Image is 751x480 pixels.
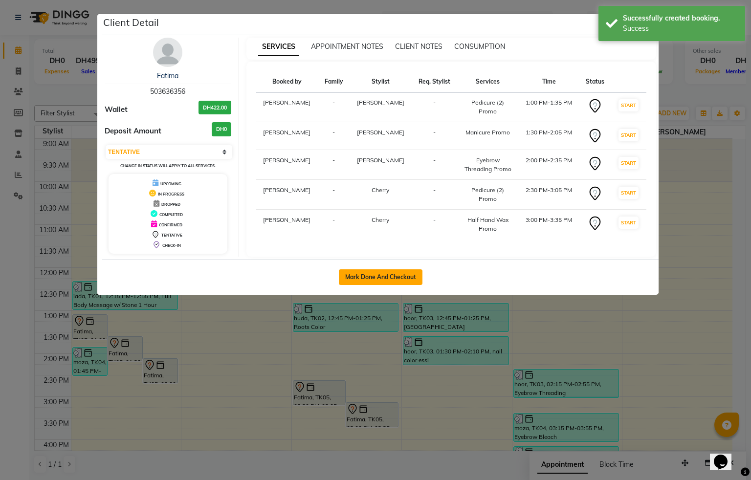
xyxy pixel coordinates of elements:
[463,186,513,203] div: Pedicure (2) Promo
[150,87,185,96] span: 503636356
[159,212,183,217] span: COMPLETED
[318,92,350,122] td: -
[618,217,639,229] button: START
[258,38,299,56] span: SERVICES
[372,186,389,194] span: Cherry
[518,180,579,210] td: 2:30 PM-3:05 PM
[463,98,513,116] div: Pedicure (2) Promo
[318,71,350,92] th: Family
[339,269,422,285] button: Mark Done And Checkout
[120,163,216,168] small: Change in status will apply to all services.
[157,71,178,80] a: Fatima
[395,42,442,51] span: CLIENT NOTES
[318,180,350,210] td: -
[311,42,383,51] span: APPOINTMENT NOTES
[412,71,457,92] th: Req. Stylist
[318,122,350,150] td: -
[518,122,579,150] td: 1:30 PM-2:05 PM
[318,150,350,180] td: -
[372,216,389,223] span: Cherry
[412,210,457,240] td: -
[618,129,639,141] button: START
[518,150,579,180] td: 2:00 PM-2:35 PM
[159,222,182,227] span: CONFIRMED
[623,23,738,34] div: Success
[318,210,350,240] td: -
[161,202,180,207] span: DROPPED
[256,71,318,92] th: Booked by
[161,233,182,238] span: TENTATIVE
[158,192,184,196] span: IN PROGRESS
[105,126,161,137] span: Deposit Amount
[256,150,318,180] td: [PERSON_NAME]
[103,15,159,30] h5: Client Detail
[463,128,513,137] div: Manicure Promo
[412,92,457,122] td: -
[412,122,457,150] td: -
[160,181,181,186] span: UPCOMING
[518,71,579,92] th: Time
[463,216,513,233] div: Half Hand Wax Promo
[623,13,738,23] div: Successfully created booking.
[256,210,318,240] td: [PERSON_NAME]
[412,150,457,180] td: -
[618,187,639,199] button: START
[256,92,318,122] td: [PERSON_NAME]
[153,38,182,67] img: avatar
[518,92,579,122] td: 1:00 PM-1:35 PM
[357,129,404,136] span: [PERSON_NAME]
[350,71,412,92] th: Stylist
[710,441,741,470] iframe: chat widget
[412,180,457,210] td: -
[454,42,505,51] span: CONSUMPTION
[162,243,181,248] span: CHECK-IN
[618,99,639,111] button: START
[256,180,318,210] td: [PERSON_NAME]
[457,71,519,92] th: Services
[357,156,404,164] span: [PERSON_NAME]
[256,122,318,150] td: [PERSON_NAME]
[212,122,231,136] h3: DH0
[105,104,128,115] span: Wallet
[618,157,639,169] button: START
[357,99,404,106] span: [PERSON_NAME]
[518,210,579,240] td: 3:00 PM-3:35 PM
[199,101,231,115] h3: DH422.00
[579,71,611,92] th: Status
[463,156,513,174] div: Eyebrow Threading Promo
